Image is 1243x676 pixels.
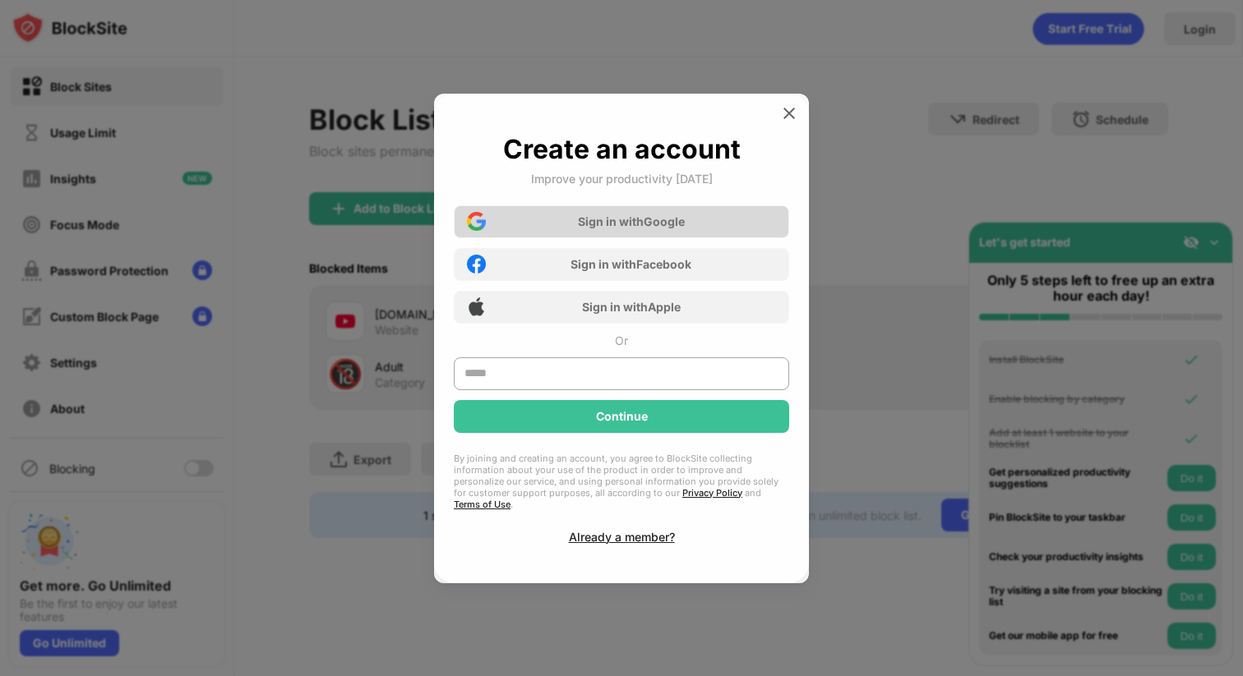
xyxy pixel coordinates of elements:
img: google-icon.png [467,212,486,231]
img: facebook-icon.png [467,255,486,274]
div: Sign in with Apple [582,300,681,314]
div: Improve your productivity [DATE] [531,172,713,186]
div: Sign in with Facebook [571,257,691,271]
div: Already a member? [569,530,675,544]
a: Privacy Policy [682,487,742,499]
div: Create an account [503,133,741,165]
a: Terms of Use [454,499,511,510]
div: Continue [596,410,648,423]
div: Sign in with Google [578,214,685,228]
img: apple-icon.png [467,297,486,316]
div: Or [615,333,628,347]
div: By joining and creating an account, you agree to BlockSite collecting information about your use ... [454,453,789,510]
